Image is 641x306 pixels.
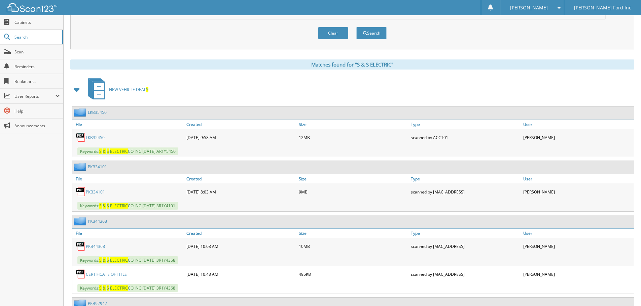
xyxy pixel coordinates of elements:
[14,49,60,55] span: Scan
[14,123,60,129] span: Announcements
[522,239,634,253] div: [PERSON_NAME]
[99,257,102,263] span: S
[14,64,60,70] span: Reminders
[88,164,107,170] a: PKB34101
[107,203,109,209] span: S
[14,19,60,25] span: Cabinets
[86,244,105,249] a: PKB44368
[409,174,522,183] a: Type
[522,229,634,238] a: User
[110,203,128,209] span: ELECTRIC
[297,120,409,129] a: Size
[107,285,109,291] span: S
[185,267,297,281] div: [DATE] 10:43 AM
[185,239,297,253] div: [DATE] 10:03 AM
[77,284,178,292] span: Keywords: CO INC [DATE] 3R1Y4368
[110,148,128,154] span: ELECTRIC
[72,229,185,238] a: File
[14,79,60,84] span: Bookmarks
[574,6,631,10] span: [PERSON_NAME] Ford Inc
[318,27,348,39] button: Clear
[522,131,634,144] div: [PERSON_NAME]
[76,132,86,142] img: PDF.png
[77,147,178,155] span: Keywords: CO INC [DATE] AR1Y5450
[74,217,88,225] img: folder2.png
[86,135,105,140] a: LKB35450
[297,131,409,144] div: 12MB
[103,257,106,263] span: &
[297,174,409,183] a: Size
[297,229,409,238] a: Size
[297,185,409,199] div: 9MB
[107,257,109,263] span: S
[146,87,148,92] span: S
[76,241,86,251] img: PDF.png
[409,185,522,199] div: scanned by [MAC_ADDRESS]
[99,203,102,209] span: S
[607,274,641,306] iframe: Chat Widget
[356,27,387,39] button: Search
[185,229,297,238] a: Created
[70,59,634,70] div: Matches found for "S & S ELECTRIC"
[109,87,148,92] span: NEW VEHICLE DEAL
[86,271,127,277] a: CERTIFICATE OF TITLE
[522,120,634,129] a: User
[14,108,60,114] span: Help
[76,187,86,197] img: PDF.png
[84,76,148,103] a: NEW VEHICLE DEALS
[185,131,297,144] div: [DATE] 9:58 AM
[107,148,109,154] span: S
[88,218,107,224] a: PKB44368
[103,203,106,209] span: &
[77,202,178,210] span: Keywords: CO INC [DATE] 3R1Y4101
[409,131,522,144] div: scanned by ACCT01
[409,229,522,238] a: Type
[86,189,105,195] a: PKB34101
[522,267,634,281] div: [PERSON_NAME]
[103,285,106,291] span: &
[72,174,185,183] a: File
[297,239,409,253] div: 10MB
[185,120,297,129] a: Created
[14,93,55,99] span: User Reports
[77,256,178,264] span: Keywords: CO INC [DATE] 3R1Y4368
[409,120,522,129] a: Type
[99,148,102,154] span: S
[110,257,128,263] span: ELECTRIC
[185,174,297,183] a: Created
[110,285,128,291] span: ELECTRIC
[297,267,409,281] div: 495KB
[76,269,86,279] img: PDF.png
[14,34,59,40] span: Search
[522,185,634,199] div: [PERSON_NAME]
[103,148,106,154] span: &
[74,163,88,171] img: folder2.png
[88,110,107,115] a: LKB35450
[99,285,102,291] span: S
[409,239,522,253] div: scanned by [MAC_ADDRESS]
[409,267,522,281] div: scanned by [MAC_ADDRESS]
[522,174,634,183] a: User
[510,6,548,10] span: [PERSON_NAME]
[74,108,88,117] img: folder2.png
[7,3,57,12] img: scan123-logo-white.svg
[185,185,297,199] div: [DATE] 8:03 AM
[72,120,185,129] a: File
